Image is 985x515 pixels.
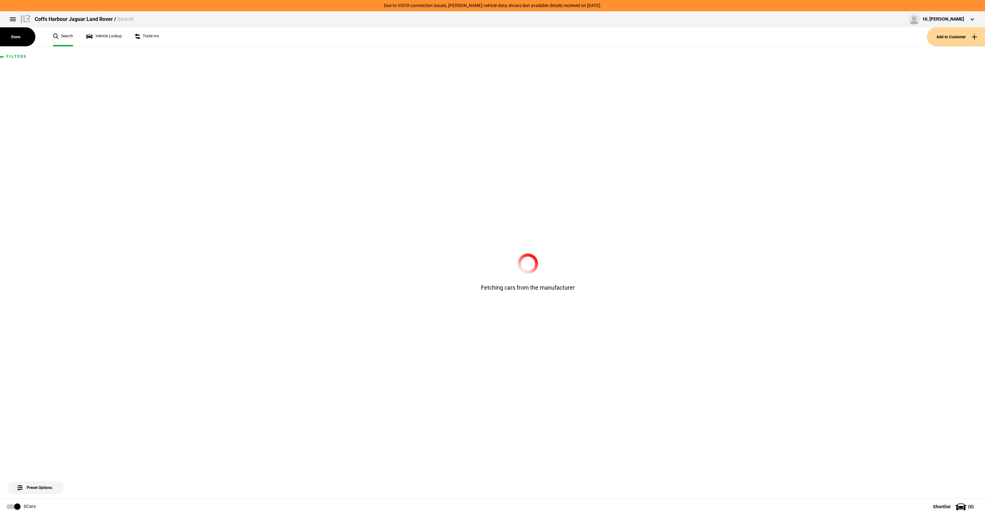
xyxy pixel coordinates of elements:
div: Coffs Harbour Jaguar Land Rover / [35,16,134,23]
span: Shortlist [933,504,951,509]
a: Search [53,27,73,46]
span: ( 0 ) [968,504,974,509]
a: Trade ins [135,27,159,46]
div: Hi, [PERSON_NAME] [923,16,964,23]
button: Add to Customer [927,27,985,46]
div: 0 Cars [24,503,36,510]
h1: Filters [6,55,64,59]
span: Preset Options [19,477,52,490]
span: Search [117,16,134,22]
img: landrover.png [19,14,32,23]
div: Fetching cars from the manufacturer [447,253,608,292]
button: Shortlist(0) [923,499,985,515]
a: Vehicle Lookup [86,27,122,46]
